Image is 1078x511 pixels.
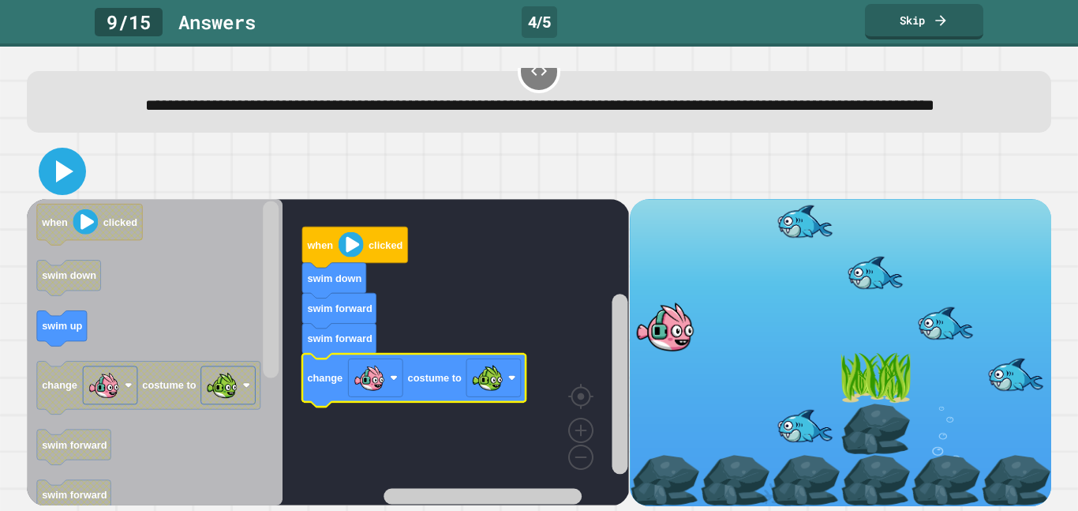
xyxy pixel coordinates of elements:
[307,239,334,251] text: when
[308,333,373,344] text: swim forward
[103,216,137,228] text: clicked
[42,269,96,281] text: swim down
[42,320,82,332] text: swim up
[408,372,462,384] text: costume to
[308,272,362,284] text: swim down
[178,8,256,36] div: Answer s
[522,6,557,38] div: 4 / 5
[42,439,107,451] text: swim forward
[42,490,107,502] text: swim forward
[308,372,343,384] text: change
[27,199,629,505] div: Blockly Workspace
[41,216,68,228] text: when
[865,4,983,39] a: Skip
[308,302,373,314] text: swim forward
[42,380,77,392] text: change
[369,239,402,251] text: clicked
[95,8,163,36] div: 9 / 15
[143,380,197,392] text: costume to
